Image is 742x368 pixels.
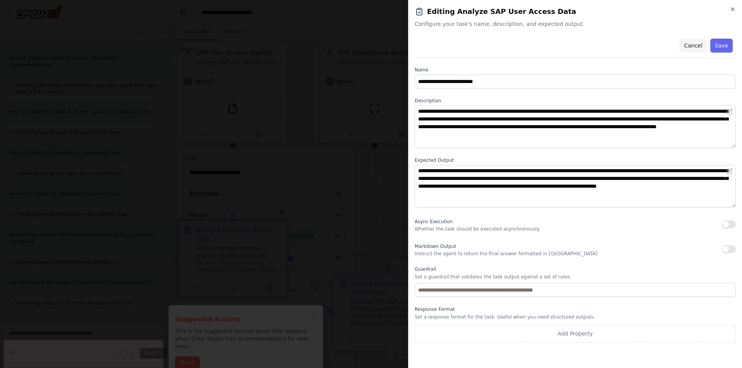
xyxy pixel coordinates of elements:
[415,219,453,224] span: Async Execution
[415,251,597,257] p: Instruct the agent to return the final answer formatted in [GEOGRAPHIC_DATA]
[415,314,736,320] p: Set a response format for the task. Useful when you need structured outputs.
[415,98,736,104] label: Description
[415,20,736,28] span: Configure your task's name, description, and expected output.
[415,244,456,249] span: Markdown Output
[710,39,733,53] button: Save
[415,67,736,73] label: Name
[415,6,736,17] h2: Editing Analyze SAP User Access Data
[415,325,736,343] button: Add Property
[415,266,736,272] label: Guardrail
[415,226,540,232] p: Whether the task should be executed asynchronously.
[415,157,736,163] label: Expected Output
[725,166,734,176] button: Open in editor
[415,306,736,312] label: Response Format
[725,107,734,116] button: Open in editor
[679,39,707,53] button: Cancel
[415,274,736,280] p: Set a guardrail that validates the task output against a set of rules.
